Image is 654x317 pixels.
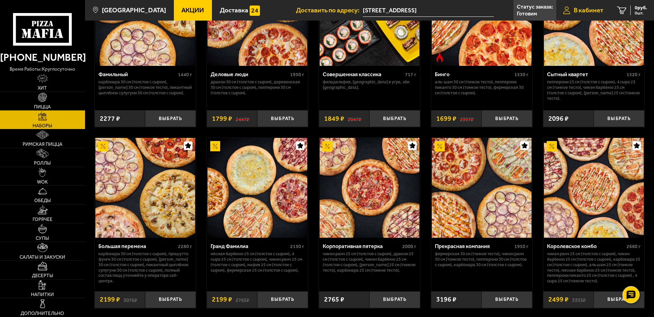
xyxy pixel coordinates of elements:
[324,115,344,122] span: 1849 ₽
[572,296,586,303] s: 3393 ₽
[257,110,308,127] button: Выбрать
[323,79,416,90] p: Филадельфия, [GEOGRAPHIC_DATA] в угре, Эби [GEOGRAPHIC_DATA].
[627,244,641,249] span: 2680 г
[435,141,445,151] img: Акционный
[547,141,557,151] img: Акционный
[211,243,288,249] div: Гранд Фамилиа
[36,236,49,241] span: Супы
[436,115,456,122] span: 1699 ₽
[33,124,52,128] span: Наборы
[432,138,532,238] img: Прекрасная компания
[236,115,249,122] s: 2447 ₽
[21,311,64,316] span: Дополнительно
[323,251,416,273] p: Чикен Ранч 25 см (толстое с сыром), Дракон 25 см (толстое с сыром), Чикен Барбекю 25 см (толстое ...
[436,296,456,303] span: 3196 ₽
[178,72,192,78] span: 1440 г
[323,71,403,78] div: Совершенная классика
[548,296,569,303] span: 2499 ₽
[207,138,308,238] a: АкционныйГранд Фамилиа
[547,243,625,249] div: Королевское комбо
[369,110,420,127] button: Выбрать
[20,255,65,260] span: Салаты и закуски
[363,4,494,17] span: Санкт-Петербург, Чарушинская улица, 26к1
[405,72,416,78] span: 717 г
[34,161,51,166] span: Роллы
[460,115,474,122] s: 2397 ₽
[324,296,344,303] span: 2765 ₽
[34,198,51,203] span: Обеды
[574,7,603,13] span: В кабинет
[211,251,304,273] p: Мясная Барбекю 25 см (толстое с сыром), 4 сыра 25 см (толстое с сыром), Чикен Ранч 25 см (толстое...
[543,138,644,238] a: АкционныйКоролевское комбо
[98,71,176,78] div: Фамильный
[296,7,363,13] span: Доставить по адресу:
[627,72,641,78] span: 1520 г
[95,138,196,238] a: АкционныйБольшая перемена
[517,11,537,16] p: Готовим
[145,110,196,127] button: Выбрать
[517,4,553,10] p: Статус заказа:
[594,110,644,127] button: Выбрать
[98,79,192,96] p: Карбонара 30 см (толстое с сыром), [PERSON_NAME] 30 см (тонкое тесто), Пикантный цыплёнок сулугун...
[250,5,260,16] img: 15daf4d41897b9f0e9f617042186c801.svg
[211,79,304,96] p: Дракон 30 см (толстое с сыром), Деревенская 30 см (толстое с сыром), Пепперони 30 см (толстое с с...
[98,251,192,284] p: Карбонара 30 см (толстое с сыром), Прошутто Фунги 30 см (толстое с сыром), [PERSON_NAME] 30 см (т...
[95,138,195,238] img: Большая перемена
[145,291,196,308] button: Выбрать
[220,7,248,13] span: Доставка
[481,110,532,127] button: Выбрать
[635,5,647,10] span: 0 руб.
[320,138,419,238] img: Корпоративная пятерка
[98,243,176,249] div: Большая перемена
[402,244,416,249] span: 2000 г
[207,138,307,238] img: Гранд Фамилиа
[178,244,192,249] span: 2280 г
[31,292,54,297] span: Напитки
[547,251,641,284] p: Чикен Ранч 25 см (толстое с сыром), Чикен Барбекю 25 см (толстое с сыром), Карбонара 25 см (толст...
[544,138,644,238] img: Королевское комбо
[435,79,528,96] p: Аль-Шам 30 см (тонкое тесто), Пепперони Пиканто 30 см (тонкое тесто), Фермерская 30 см (толстое с...
[514,72,528,78] span: 1530 г
[181,7,204,13] span: Акции
[212,296,232,303] span: 2199 ₽
[98,141,108,151] img: Акционный
[212,115,232,122] span: 1799 ₽
[211,71,288,78] div: Деловые люди
[435,71,513,78] div: Бинго
[369,291,420,308] button: Выбрать
[236,296,249,303] s: 2765 ₽
[38,86,47,91] span: Хит
[435,243,513,249] div: Прекрасная компания
[37,180,48,185] span: WOK
[34,105,51,109] span: Пицца
[481,291,532,308] button: Выбрать
[547,79,641,101] p: Пепперони 25 см (толстое с сыром), 4 сыра 25 см (тонкое тесто), Чикен Барбекю 25 см (толстое с сы...
[348,115,361,122] s: 2047 ₽
[290,72,304,78] span: 1930 г
[322,141,333,151] img: Акционный
[257,291,308,308] button: Выбрать
[635,11,647,15] span: 0 шт.
[435,52,445,62] img: Острое блюдо
[23,142,62,147] span: Римская пицца
[594,291,644,308] button: Выбрать
[100,115,120,122] span: 2277 ₽
[435,251,528,268] p: Фермерская 30 см (тонкое тесто), Чикен Ранч 30 см (тонкое тесто), Пепперони 30 см (толстое с сыро...
[431,138,532,238] a: АкционныйПрекрасная компания
[33,217,52,222] span: Горячее
[514,244,528,249] span: 1950 г
[32,273,53,278] span: Десерты
[290,244,304,249] span: 2130 г
[363,4,494,17] input: Ваш адрес доставки
[210,141,221,151] img: Акционный
[123,296,137,303] s: 3076 ₽
[547,71,625,78] div: Сытный квартет
[102,7,166,13] span: [GEOGRAPHIC_DATA]
[323,243,401,249] div: Корпоративная пятерка
[319,138,420,238] a: АкционныйКорпоративная пятерка
[100,296,120,303] span: 2199 ₽
[548,115,569,122] span: 2096 ₽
